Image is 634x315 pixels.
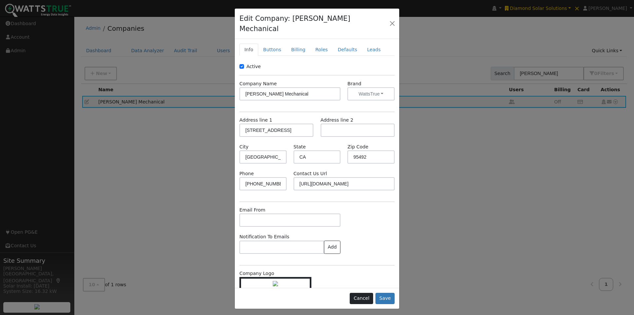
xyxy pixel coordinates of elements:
h4: Edit Company: [PERSON_NAME] Mechanical [239,13,388,34]
label: City [239,143,249,150]
label: Notification To Emails [239,233,289,240]
button: Save [375,293,395,304]
button: WattsTrue [347,87,395,100]
a: Buttons [258,44,286,56]
label: Zip Code [347,143,368,150]
label: Phone [239,170,254,177]
a: Info [239,44,258,56]
label: Address line 2 [321,117,353,124]
label: Company Logo [239,270,274,277]
button: Add [324,241,340,254]
img: retrieve [273,281,278,286]
label: Email From [239,207,265,214]
a: Roles [310,44,333,56]
label: Brand [347,80,361,87]
input: Active [239,64,244,69]
button: Cancel [350,293,373,304]
label: Address line 1 [239,117,272,124]
label: Company Name [239,80,277,87]
a: Defaults [333,44,362,56]
a: Leads [362,44,386,56]
label: State [294,143,306,150]
label: Active [246,63,261,70]
label: Contact Us Url [294,170,327,177]
a: Billing [286,44,310,56]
